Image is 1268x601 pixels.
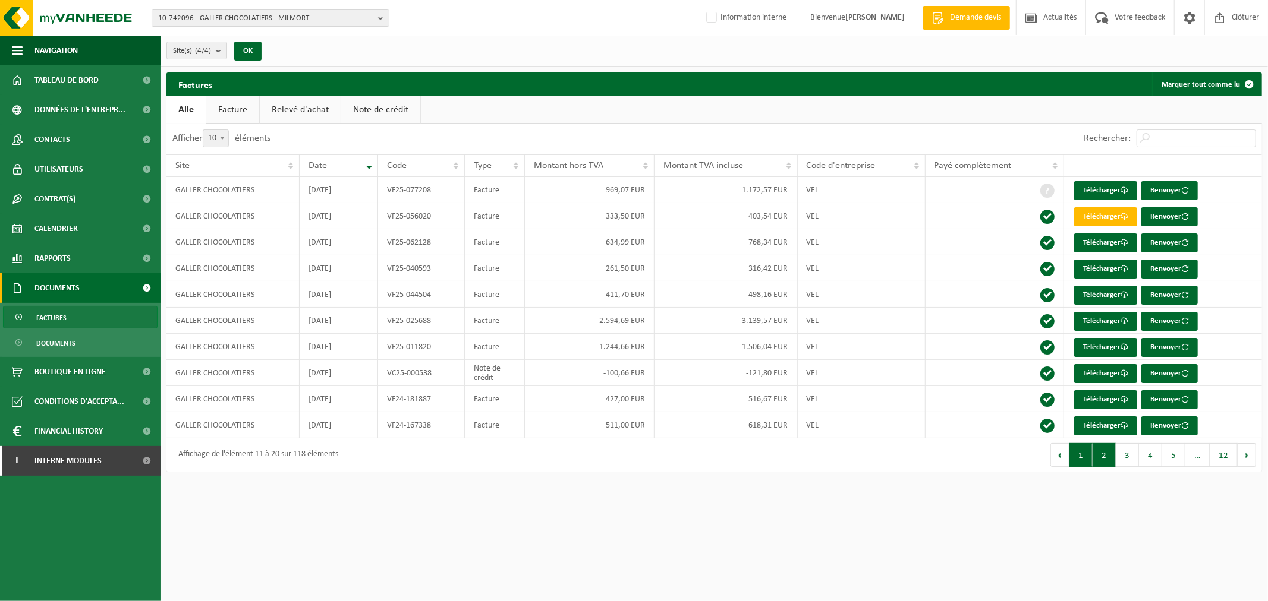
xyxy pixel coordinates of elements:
button: Renvoyer [1141,233,1198,252]
td: VEL [798,177,926,203]
td: GALLER CHOCOLATIERS [166,177,300,203]
td: GALLER CHOCOLATIERS [166,203,300,229]
td: Facture [465,334,525,360]
td: VEL [798,203,926,229]
span: 10 [203,129,229,147]
a: Relevé d'achat [260,96,341,124]
td: 516,67 EUR [655,386,798,412]
a: Note de crédit [341,96,420,124]
a: Documents [3,331,158,354]
a: Télécharger [1074,338,1137,357]
span: Utilisateurs [34,154,83,184]
td: GALLER CHOCOLATIERS [166,229,300,255]
td: Facture [465,203,525,229]
span: Demande devis [947,12,1004,24]
button: OK [234,42,262,61]
button: Next [1238,443,1256,467]
span: Boutique en ligne [34,357,106,387]
a: Télécharger [1074,207,1137,226]
td: VF25-044504 [378,281,465,308]
td: [DATE] [300,255,378,281]
td: 511,00 EUR [525,412,655,438]
a: Télécharger [1074,286,1137,305]
span: Tableau de bord [34,65,99,95]
button: Previous [1050,443,1069,467]
button: Marquer tout comme lu [1152,72,1261,96]
td: 2.594,69 EUR [525,308,655,334]
td: VEL [798,334,926,360]
td: GALLER CHOCOLATIERS [166,255,300,281]
td: [DATE] [300,177,378,203]
span: Navigation [34,36,78,65]
button: 3 [1116,443,1139,467]
button: Renvoyer [1141,338,1198,357]
button: Site(s)(4/4) [166,42,227,59]
button: Renvoyer [1141,416,1198,435]
span: I [12,446,23,476]
td: VEL [798,412,926,438]
td: VF25-077208 [378,177,465,203]
td: 333,50 EUR [525,203,655,229]
button: Renvoyer [1141,260,1198,279]
button: 4 [1139,443,1162,467]
span: Payé complètement [935,161,1012,170]
h2: Factures [166,72,224,96]
label: Information interne [704,9,786,27]
span: … [1185,443,1210,467]
td: 3.139,57 EUR [655,308,798,334]
span: Financial History [34,416,103,446]
td: 498,16 EUR [655,281,798,308]
td: VF25-062128 [378,229,465,255]
td: VEL [798,360,926,386]
td: Facture [465,177,525,203]
span: Documents [36,332,75,355]
a: Télécharger [1074,364,1137,383]
td: [DATE] [300,229,378,255]
span: Données de l'entrepr... [34,95,125,125]
td: VEL [798,308,926,334]
div: Affichage de l'élément 11 à 20 sur 118 éléments [172,444,338,466]
td: [DATE] [300,281,378,308]
span: Site(s) [173,42,211,60]
td: -100,66 EUR [525,360,655,386]
td: VEL [798,281,926,308]
a: Demande devis [923,6,1010,30]
button: Renvoyer [1141,286,1198,305]
td: GALLER CHOCOLATIERS [166,412,300,438]
td: [DATE] [300,386,378,412]
td: VF24-181887 [378,386,465,412]
a: Télécharger [1074,181,1137,200]
td: Facture [465,386,525,412]
count: (4/4) [195,47,211,55]
td: Facture [465,229,525,255]
span: Code d'entreprise [807,161,876,170]
td: 969,07 EUR [525,177,655,203]
a: Télécharger [1074,260,1137,279]
td: VF25-056020 [378,203,465,229]
a: Alle [166,96,206,124]
button: 2 [1093,443,1116,467]
td: GALLER CHOCOLATIERS [166,308,300,334]
td: 411,70 EUR [525,281,655,308]
td: VEL [798,386,926,412]
td: Facture [465,281,525,308]
td: VF25-011820 [378,334,465,360]
button: Renvoyer [1141,207,1198,226]
a: Facture [206,96,259,124]
td: 1.172,57 EUR [655,177,798,203]
td: GALLER CHOCOLATIERS [166,386,300,412]
td: GALLER CHOCOLATIERS [166,334,300,360]
td: Facture [465,255,525,281]
span: Contacts [34,125,70,154]
span: Rapports [34,243,71,273]
span: Site [175,161,190,170]
td: Note de crédit [465,360,525,386]
label: Rechercher: [1084,134,1131,144]
td: 618,31 EUR [655,412,798,438]
button: Renvoyer [1141,312,1198,331]
td: 634,99 EUR [525,229,655,255]
a: Télécharger [1074,416,1137,435]
td: VF25-025688 [378,308,465,334]
td: [DATE] [300,334,378,360]
a: Télécharger [1074,312,1137,331]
